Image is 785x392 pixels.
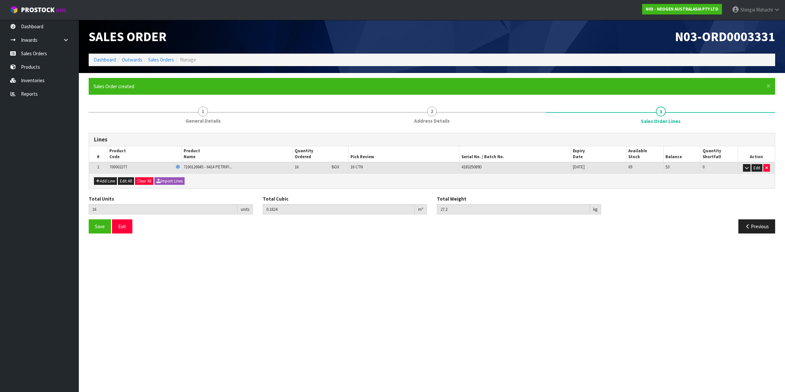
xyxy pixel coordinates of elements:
[107,146,182,162] th: Product Code
[573,164,585,170] span: [DATE]
[186,117,221,124] span: General Details
[738,146,775,162] th: Action
[641,118,681,125] span: Sales Order Lines
[94,83,134,89] span: Sales Order created
[94,136,770,143] h3: Lines
[293,146,348,162] th: Quantity Ordered
[656,107,666,116] span: 3
[740,7,755,13] span: Shingai
[738,219,775,233] button: Previous
[460,146,571,162] th: Serial No. / Batch No.
[97,164,99,170] span: 1
[89,128,775,239] span: Sales Order Lines
[427,107,437,116] span: 2
[198,107,208,116] span: 1
[767,81,771,90] span: ×
[184,164,232,170] span: 7100126845 - 6414 PETRIFI...
[118,177,134,185] button: Edit All
[135,177,153,185] button: Clear All
[89,219,111,233] button: Save
[751,164,762,172] button: Edit
[646,6,718,12] strong: N03 - NEOGEN AUSTRALASIA PTY LTD
[21,6,55,14] span: ProStock
[590,204,601,215] div: kg
[461,164,482,170] span: 418325089D
[89,204,237,214] input: Total Units
[95,223,105,230] span: Save
[628,164,632,170] span: 69
[415,204,427,215] div: m³
[109,164,127,170] span: 700002277
[89,28,167,45] span: Sales Order
[112,219,132,233] button: Exit
[176,165,180,169] i: Frozen Goods
[56,7,66,13] small: WMS
[663,146,701,162] th: Balance
[350,164,363,170] span: 16 CTN
[627,146,664,162] th: Available Stock
[180,57,196,63] span: Manage
[94,57,116,63] a: Dashboard
[414,117,450,124] span: Address Details
[665,164,669,170] span: 53
[89,195,114,202] label: Total Units
[10,6,18,14] img: cube-alt.png
[295,164,299,170] span: 16
[182,146,293,162] th: Product Name
[237,204,253,215] div: units
[94,177,117,185] button: Add Line
[263,195,288,202] label: Total Cubic
[437,195,466,202] label: Total Weight
[675,28,775,45] span: N03-ORD0003331
[703,164,705,170] span: 0
[148,57,174,63] a: Sales Orders
[263,204,415,214] input: Total Cubic
[154,177,185,185] button: Import Lines
[89,146,107,162] th: #
[332,164,339,170] span: BOX
[348,146,460,162] th: Pick Review
[122,57,142,63] a: Outwards
[437,204,590,214] input: Total Weight
[756,7,773,13] span: Mahachi
[571,146,626,162] th: Expiry Date
[701,146,738,162] th: Quantity Shortfall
